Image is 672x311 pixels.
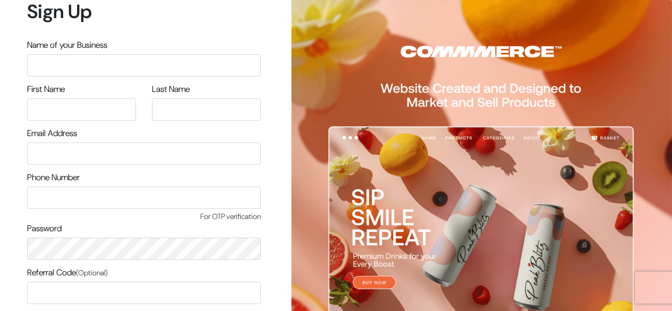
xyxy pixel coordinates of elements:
[152,83,190,96] label: Last Name
[27,211,261,222] span: For OTP verification
[27,83,65,96] label: First Name
[27,127,77,140] label: Email Address
[27,39,107,52] label: Name of your Business
[27,171,80,184] label: Phone Number
[27,266,108,279] label: Referral Code
[76,268,108,278] span: (Optional)
[27,222,62,235] label: Password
